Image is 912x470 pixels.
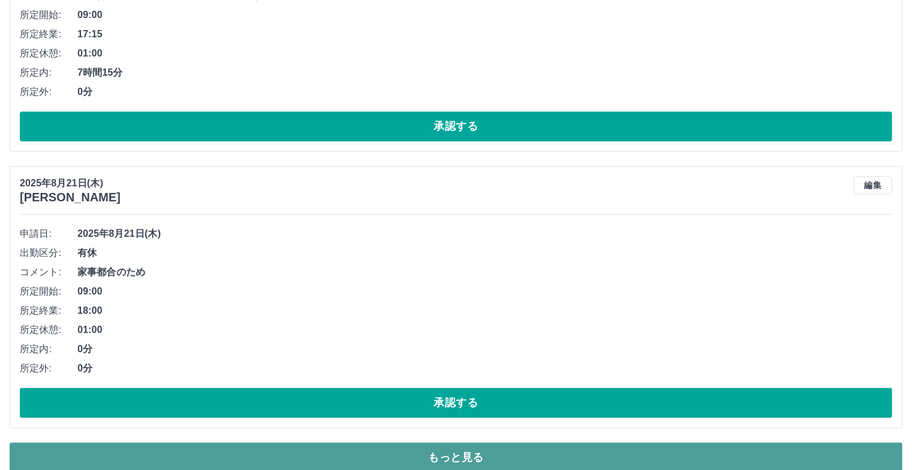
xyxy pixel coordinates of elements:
span: 所定開始: [20,8,77,22]
span: 09:00 [77,8,892,22]
span: 有休 [77,246,892,260]
span: 18:00 [77,304,892,318]
span: 17:15 [77,27,892,41]
span: 所定終業: [20,27,77,41]
span: 2025年8月21日(木) [77,227,892,241]
span: 所定内: [20,342,77,356]
span: 0分 [77,85,892,99]
span: コメント: [20,265,77,279]
span: 申請日: [20,227,77,241]
span: 所定休憩: [20,46,77,61]
button: 編集 [854,176,892,194]
span: 7時間15分 [77,66,892,80]
span: 所定終業: [20,304,77,318]
span: 所定休憩: [20,323,77,337]
button: 承認する [20,388,892,418]
span: 所定外: [20,361,77,376]
span: 0分 [77,342,892,356]
p: 2025年8月21日(木) [20,176,121,191]
button: 承認する [20,111,892,141]
span: 所定開始: [20,284,77,299]
span: 09:00 [77,284,892,299]
span: 所定内: [20,66,77,80]
span: 所定外: [20,85,77,99]
span: 0分 [77,361,892,376]
span: 01:00 [77,323,892,337]
span: 家事都合のため [77,265,892,279]
span: 出勤区分: [20,246,77,260]
span: 01:00 [77,46,892,61]
h3: [PERSON_NAME] [20,191,121,204]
